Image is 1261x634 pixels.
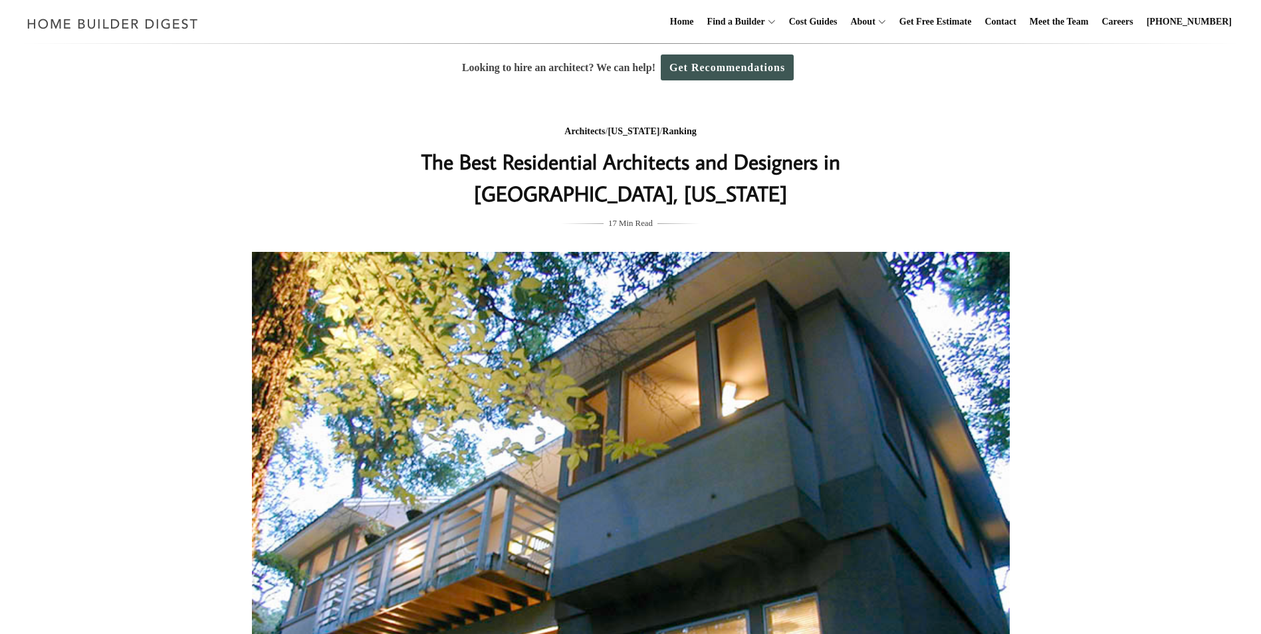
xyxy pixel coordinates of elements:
a: [PHONE_NUMBER] [1141,1,1237,43]
a: Careers [1097,1,1139,43]
a: Meet the Team [1024,1,1094,43]
a: Ranking [662,126,696,136]
div: / / [366,124,896,140]
a: About [845,1,875,43]
a: Find a Builder [702,1,765,43]
span: 17 Min Read [608,216,653,231]
h1: The Best Residential Architects and Designers in [GEOGRAPHIC_DATA], [US_STATE] [366,146,896,209]
a: Get Recommendations [661,54,794,80]
a: Contact [979,1,1021,43]
a: Architects [564,126,605,136]
a: Get Free Estimate [894,1,977,43]
a: Cost Guides [784,1,843,43]
a: Home [665,1,699,43]
a: [US_STATE] [608,126,659,136]
img: Home Builder Digest [21,11,204,37]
